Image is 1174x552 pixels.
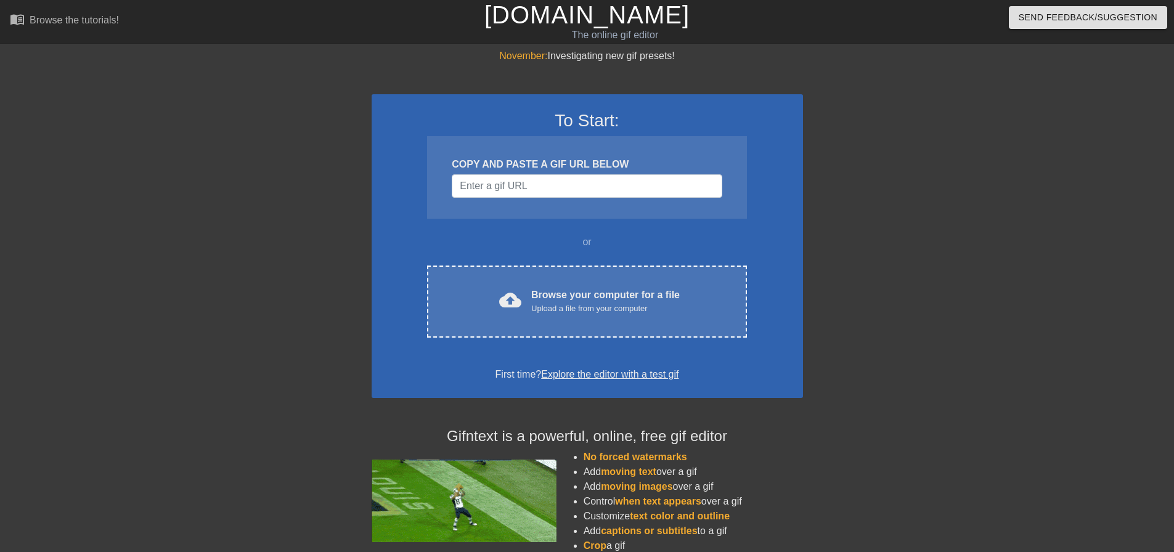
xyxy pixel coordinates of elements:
span: menu_book [10,12,25,26]
span: No forced watermarks [584,452,687,462]
span: November: [499,51,547,61]
div: Upload a file from your computer [531,302,680,315]
h4: Gifntext is a powerful, online, free gif editor [372,428,803,445]
span: Crop [584,540,606,551]
li: Control over a gif [584,494,803,509]
li: Customize [584,509,803,524]
li: Add over a gif [584,479,803,494]
span: text color and outline [630,511,730,521]
span: cloud_upload [499,289,521,311]
img: football_small.gif [372,460,556,542]
a: Explore the editor with a test gif [541,369,679,379]
span: when text appears [615,496,701,506]
div: COPY AND PASTE A GIF URL BELOW [452,157,722,172]
div: Browse the tutorials! [30,15,119,25]
h3: To Start: [388,110,787,131]
div: or [404,235,771,250]
li: Add to a gif [584,524,803,538]
div: First time? [388,367,787,382]
div: Investigating new gif presets! [372,49,803,63]
li: Add over a gif [584,465,803,479]
a: Browse the tutorials! [10,12,119,31]
div: The online gif editor [397,28,833,43]
span: Send Feedback/Suggestion [1019,10,1157,25]
span: captions or subtitles [601,526,697,536]
a: [DOMAIN_NAME] [484,1,690,28]
span: moving text [601,466,656,477]
button: Send Feedback/Suggestion [1009,6,1167,29]
input: Username [452,174,722,198]
div: Browse your computer for a file [531,288,680,315]
span: moving images [601,481,672,492]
